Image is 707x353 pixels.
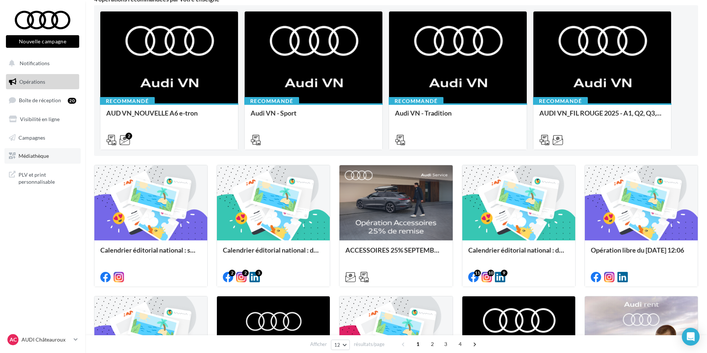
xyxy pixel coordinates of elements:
div: 3 [255,270,262,276]
div: 9 [501,270,507,276]
a: Campagnes [4,130,81,146]
p: AUDI Châteauroux [21,336,71,343]
div: Calendrier éditorial national : du 02.09 au 15.09 [223,246,324,261]
div: AUDI VN_FIL ROUGE 2025 - A1, Q2, Q3, Q5 et Q4 e-tron [539,109,665,124]
div: Audi VN - Tradition [395,109,521,124]
span: Campagnes [19,134,45,140]
div: Calendrier éditorial national : semaine du 08.09 au 14.09 [100,246,201,261]
a: PLV et print personnalisable [4,167,81,189]
a: AC AUDI Châteauroux [6,333,79,347]
span: 3 [440,338,452,350]
div: Recommandé [244,97,299,105]
div: 2 [242,270,249,276]
div: AUD VN_NOUVELLE A6 e-tron [106,109,232,124]
span: Visibilité en ligne [20,116,60,122]
div: Calendrier éditorial national : du 02.09 au 09.09 [468,246,569,261]
span: 1 [412,338,424,350]
div: 2 [229,270,235,276]
span: résultats/page [354,341,385,348]
span: Notifications [20,60,50,66]
div: Audi VN - Sport [251,109,376,124]
span: PLV et print personnalisable [19,170,76,186]
a: Visibilité en ligne [4,111,81,127]
div: Open Intercom Messenger [682,328,700,346]
div: Recommandé [389,97,443,105]
button: 12 [331,340,350,350]
span: Opérations [19,79,45,85]
span: 4 [454,338,466,350]
div: ACCESSOIRES 25% SEPTEMBRE - AUDI SERVICE [345,246,446,261]
div: Recommandé [533,97,588,105]
div: 2 [125,133,132,139]
div: Opération libre du [DATE] 12:06 [591,246,692,261]
div: Recommandé [100,97,155,105]
span: Boîte de réception [19,97,61,103]
button: Nouvelle campagne [6,35,79,48]
button: Notifications [4,56,78,71]
a: Boîte de réception20 [4,92,81,108]
div: 20 [68,98,76,104]
span: Médiathèque [19,153,49,159]
div: 10 [487,270,494,276]
span: Afficher [310,341,327,348]
span: AC [10,336,17,343]
a: Opérations [4,74,81,90]
span: 2 [426,338,438,350]
span: 12 [334,342,341,348]
a: Médiathèque [4,148,81,164]
div: 11 [474,270,481,276]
